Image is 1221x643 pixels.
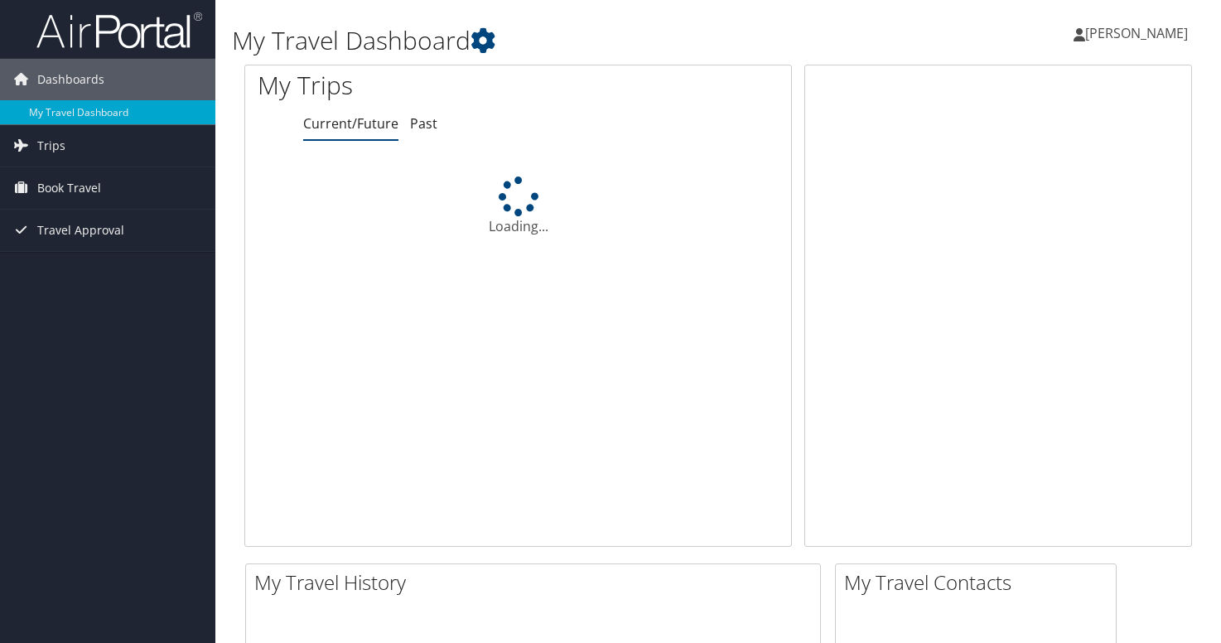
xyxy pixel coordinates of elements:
[254,568,820,597] h2: My Travel History
[37,210,124,251] span: Travel Approval
[303,114,398,133] a: Current/Future
[37,125,65,167] span: Trips
[37,59,104,100] span: Dashboards
[232,23,881,58] h1: My Travel Dashboard
[37,167,101,209] span: Book Travel
[1085,24,1188,42] span: [PERSON_NAME]
[844,568,1116,597] h2: My Travel Contacts
[258,68,551,103] h1: My Trips
[1074,8,1204,58] a: [PERSON_NAME]
[245,176,791,236] div: Loading...
[410,114,437,133] a: Past
[36,11,202,50] img: airportal-logo.png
